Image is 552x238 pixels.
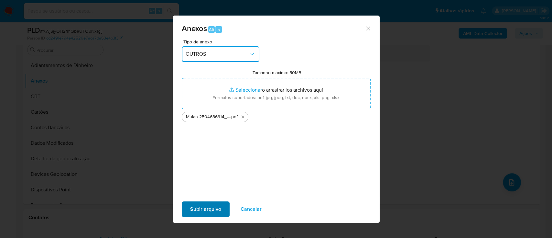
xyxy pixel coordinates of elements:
[182,23,207,34] span: Anexos
[182,109,371,122] ul: Archivos seleccionados
[186,114,230,120] span: Mulan 2504686314_2025_10_01_16_12_40 A.L.A. SILVA VEÍCULOS LTDA
[230,114,238,120] span: .pdf
[182,46,259,62] button: OUTROS
[186,51,249,57] span: OUTROS
[253,70,301,75] label: Tamanho máximo: 50MB
[209,27,214,33] span: Alt
[182,201,230,217] button: Subir arquivo
[239,113,247,121] button: Eliminar Mulan 2504686314_2025_10_01_16_12_40 A.L.A. SILVA VEÍCULOS LTDA.pdf
[190,202,221,216] span: Subir arquivo
[365,25,371,31] button: Cerrar
[241,202,262,216] span: Cancelar
[218,27,220,33] span: a
[183,40,261,44] span: Tipo de anexo
[232,201,270,217] button: Cancelar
